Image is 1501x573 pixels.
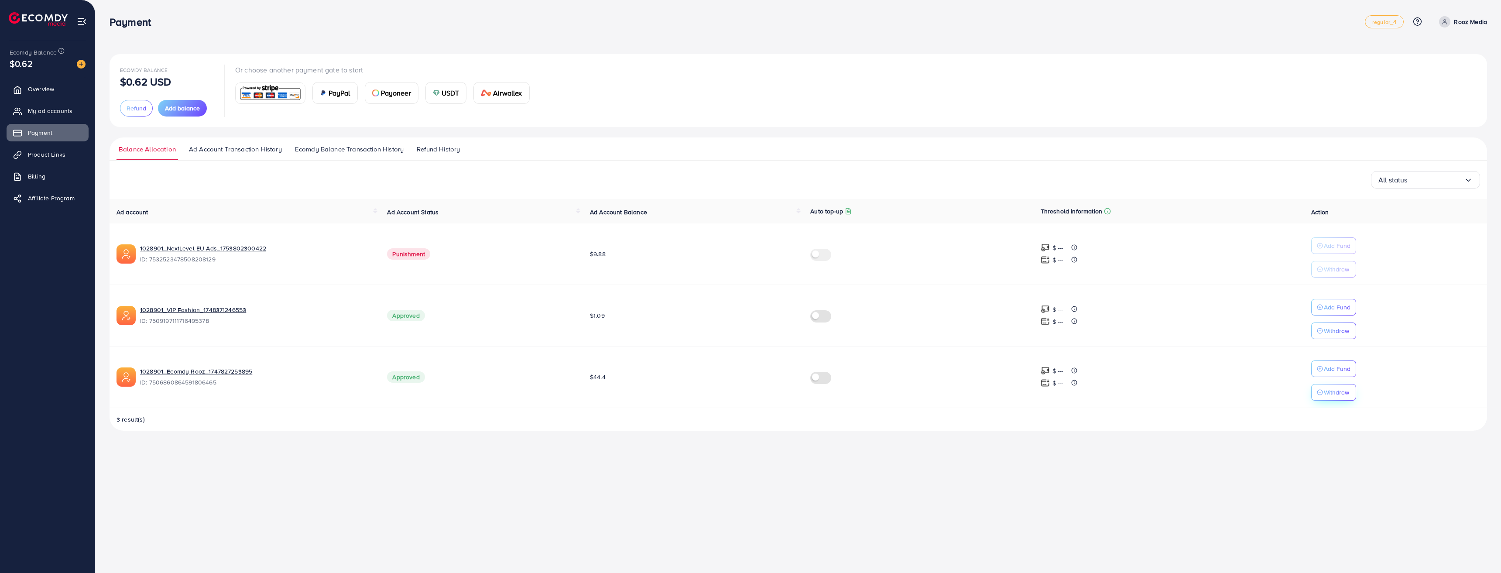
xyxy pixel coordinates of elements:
[1324,264,1349,274] p: Withdraw
[1041,317,1050,326] img: top-up amount
[140,316,373,325] span: ID: 7509197111716495378
[7,80,89,98] a: Overview
[1324,387,1349,398] p: Withdraw
[140,367,373,376] a: 1028901_Ecomdy Rooz_1747827253895
[140,305,373,314] a: 1028901_VIP Fashion_1748371246553
[140,244,373,253] a: 1028901_NextLevel EU Ads_1753802300422
[120,100,153,117] button: Refund
[7,189,89,207] a: Affiliate Program
[493,88,522,98] span: Airwallex
[140,244,373,264] div: <span class='underline'>1028901_NextLevel EU Ads_1753802300422</span></br>7532523478508208129
[1041,243,1050,252] img: top-up amount
[1324,326,1349,336] p: Withdraw
[7,146,89,163] a: Product Links
[1311,208,1329,216] span: Action
[1408,173,1464,187] input: Search for option
[1324,302,1350,312] p: Add Fund
[7,168,89,185] a: Billing
[365,82,418,104] a: cardPayoneer
[28,194,75,202] span: Affiliate Program
[117,208,148,216] span: Ad account
[1311,323,1356,339] button: Withdraw
[387,310,425,321] span: Approved
[1378,173,1408,187] span: All status
[312,82,358,104] a: cardPayPal
[1464,534,1494,566] iframe: Chat
[387,208,439,216] span: Ad Account Status
[442,88,459,98] span: USDT
[372,89,379,96] img: card
[140,367,373,387] div: <span class='underline'>1028901_Ecomdy Rooz_1747827253895</span></br>7506860864591806465
[1324,240,1350,251] p: Add Fund
[387,248,430,260] span: Punishment
[1052,316,1063,327] p: $ ---
[1041,378,1050,388] img: top-up amount
[1365,15,1404,28] a: regular_4
[1324,364,1350,374] p: Add Fund
[7,102,89,120] a: My ad accounts
[329,88,350,98] span: PayPal
[10,57,33,70] span: $0.62
[140,255,373,264] span: ID: 7532523478508208129
[1454,17,1487,27] p: Rooz Media
[127,104,146,113] span: Refund
[28,85,54,93] span: Overview
[120,66,168,74] span: Ecomdy Balance
[28,172,45,181] span: Billing
[1436,16,1487,27] a: Rooz Media
[1311,261,1356,278] button: Withdraw
[77,60,86,69] img: image
[28,128,52,137] span: Payment
[1311,237,1356,254] button: Add Fund
[433,89,440,96] img: card
[117,244,136,264] img: ic-ads-acc.e4c84228.svg
[1041,305,1050,314] img: top-up amount
[381,88,411,98] span: Payoneer
[1041,206,1102,216] p: Threshold information
[1311,384,1356,401] button: Withdraw
[425,82,467,104] a: cardUSDT
[1052,255,1063,265] p: $ ---
[140,378,373,387] span: ID: 7506860864591806465
[590,208,647,216] span: Ad Account Balance
[189,144,282,154] span: Ad Account Transaction History
[110,16,158,28] h3: Payment
[417,144,460,154] span: Refund History
[10,48,57,57] span: Ecomdy Balance
[1372,19,1396,25] span: regular_4
[77,17,87,27] img: menu
[9,12,68,26] img: logo
[473,82,529,104] a: cardAirwallex
[235,82,305,104] a: card
[165,104,200,113] span: Add balance
[117,367,136,387] img: ic-ads-acc.e4c84228.svg
[7,124,89,141] a: Payment
[295,144,404,154] span: Ecomdy Balance Transaction History
[1041,255,1050,264] img: top-up amount
[158,100,207,117] button: Add balance
[1371,171,1480,189] div: Search for option
[28,150,65,159] span: Product Links
[238,84,302,103] img: card
[481,89,491,96] img: card
[1052,378,1063,388] p: $ ---
[1041,366,1050,375] img: top-up amount
[1052,243,1063,253] p: $ ---
[117,306,136,325] img: ic-ads-acc.e4c84228.svg
[810,206,843,216] p: Auto top-up
[235,65,537,75] p: Or choose another payment gate to start
[590,311,605,320] span: $1.09
[590,373,606,381] span: $44.4
[590,250,606,258] span: $9.88
[1052,366,1063,376] p: $ ---
[140,305,373,326] div: <span class='underline'>1028901_VIP Fashion_1748371246553</span></br>7509197111716495378
[1052,304,1063,315] p: $ ---
[117,415,145,424] span: 3 result(s)
[120,76,171,87] p: $0.62 USD
[28,106,72,115] span: My ad accounts
[1311,360,1356,377] button: Add Fund
[387,371,425,383] span: Approved
[320,89,327,96] img: card
[1311,299,1356,316] button: Add Fund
